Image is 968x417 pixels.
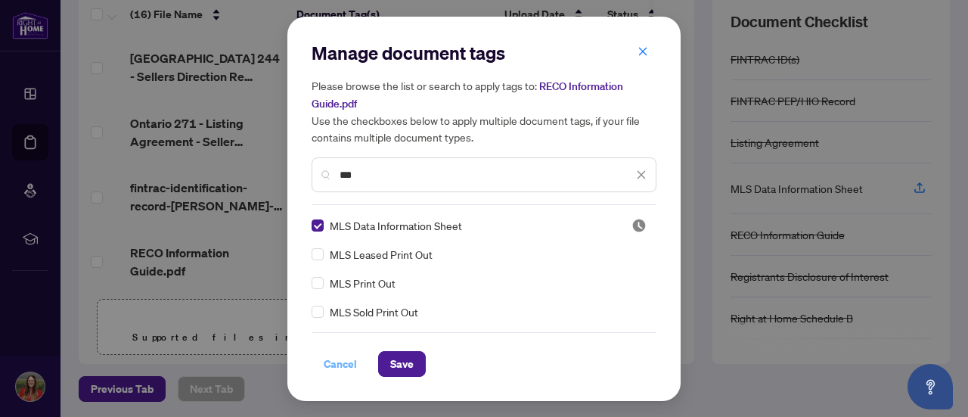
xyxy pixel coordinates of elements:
button: Save [378,351,426,377]
span: close [638,46,648,57]
button: Open asap [907,364,953,409]
span: Save [390,352,414,376]
span: MLS Leased Print Out [330,246,433,263]
span: MLS Sold Print Out [330,303,418,320]
span: close [636,170,647,180]
h2: Manage document tags [312,41,656,65]
img: status [631,218,647,233]
span: Cancel [324,352,357,376]
h5: Please browse the list or search to apply tags to: Use the checkboxes below to apply multiple doc... [312,77,656,145]
span: RECO Information Guide.pdf [312,79,623,110]
button: Cancel [312,351,369,377]
span: MLS Print Out [330,275,396,291]
span: Pending Review [631,218,647,233]
span: MLS Data Information Sheet [330,217,462,234]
